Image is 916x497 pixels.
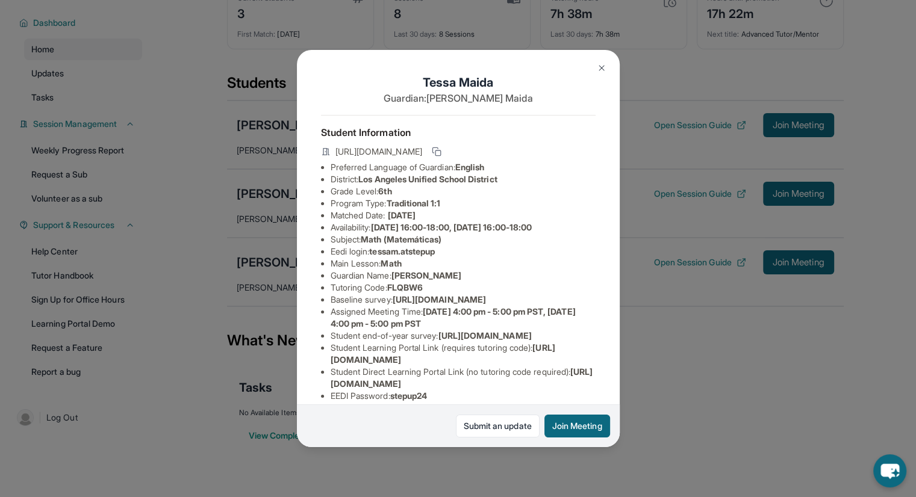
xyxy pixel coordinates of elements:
[331,306,596,330] li: Assigned Meeting Time :
[393,294,486,304] span: [URL][DOMAIN_NAME]
[331,258,596,270] li: Main Lesson :
[387,282,423,292] span: FLQBW6
[321,125,596,140] h4: Student Information
[331,221,596,233] li: Availability:
[390,390,428,401] span: stepup24
[331,342,596,366] li: Student Learning Portal Link (requires tutoring code) :
[438,330,531,341] span: [URL][DOMAIN_NAME]
[597,63,606,73] img: Close Icon
[358,174,497,184] span: Los Angeles Unified School District
[331,161,596,173] li: Preferred Language of Guardian:
[331,233,596,245] li: Subject :
[388,210,416,220] span: [DATE]
[378,186,391,196] span: 6th
[331,173,596,185] li: District:
[331,197,596,209] li: Program Type:
[331,390,596,402] li: EEDI Password :
[429,144,444,159] button: Copy link
[331,270,596,282] li: Guardian Name :
[331,306,576,329] span: [DATE] 4:00 pm - 5:00 pm PST, [DATE] 4:00 pm - 5:00 pm PST
[331,282,596,294] li: Tutoring Code :
[873,454,906,487] button: chat-button
[544,415,610,437] button: Join Meeting
[391,270,462,280] span: [PERSON_NAME]
[370,222,532,232] span: [DATE] 16:00-18:00, [DATE] 16:00-18:00
[321,74,596,91] h1: Tessa Maida
[331,366,596,390] li: Student Direct Learning Portal Link (no tutoring code required) :
[455,162,485,172] span: English
[361,234,441,244] span: Math (Matemáticas)
[321,91,596,105] p: Guardian: [PERSON_NAME] Maida
[335,146,422,158] span: [URL][DOMAIN_NAME]
[331,330,596,342] li: Student end-of-year survey :
[331,294,596,306] li: Baseline survey :
[331,185,596,197] li: Grade Level:
[386,198,440,208] span: Traditional 1:1
[331,245,596,258] li: Eedi login :
[369,246,435,256] span: tessam.atstepup
[456,415,540,437] a: Submit an update
[381,258,401,268] span: Math
[331,209,596,221] li: Matched Date:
